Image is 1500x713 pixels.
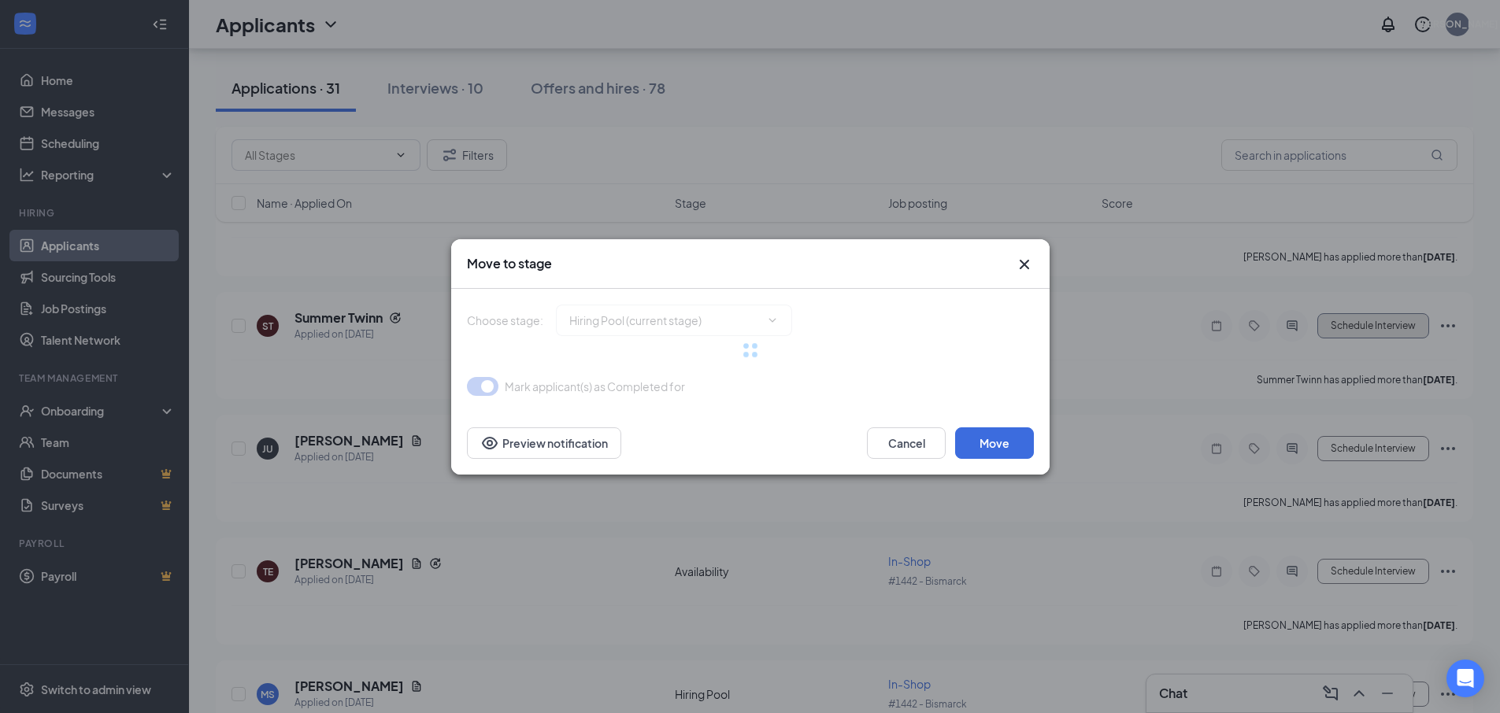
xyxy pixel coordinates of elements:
[480,434,499,453] svg: Eye
[467,255,552,272] h3: Move to stage
[1015,255,1034,274] button: Close
[1446,659,1484,697] div: Open Intercom Messenger
[955,427,1034,459] button: Move
[867,427,946,459] button: Cancel
[1015,255,1034,274] svg: Cross
[467,427,621,459] button: Preview notificationEye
